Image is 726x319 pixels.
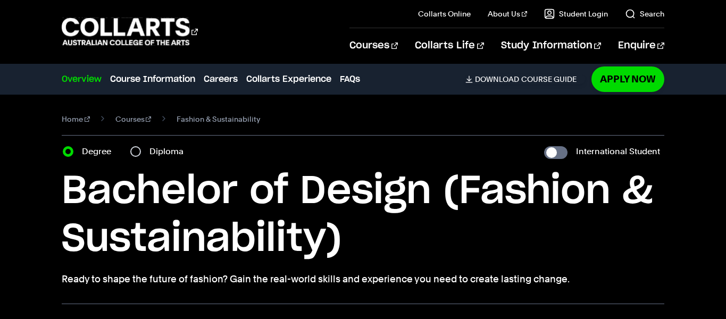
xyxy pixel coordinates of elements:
[177,112,260,127] span: Fashion & Sustainability
[576,144,660,159] label: International Student
[544,9,608,19] a: Student Login
[62,167,664,263] h1: Bachelor of Design (Fashion & Sustainability)
[149,144,190,159] label: Diploma
[418,9,471,19] a: Collarts Online
[204,73,238,86] a: Careers
[340,73,360,86] a: FAQs
[246,73,331,86] a: Collarts Experience
[475,74,519,84] span: Download
[62,73,102,86] a: Overview
[110,73,195,86] a: Course Information
[349,28,398,63] a: Courses
[415,28,483,63] a: Collarts Life
[488,9,527,19] a: About Us
[618,28,664,63] a: Enquire
[62,16,198,47] div: Go to homepage
[82,144,118,159] label: Degree
[625,9,664,19] a: Search
[591,66,664,91] a: Apply Now
[62,112,90,127] a: Home
[501,28,601,63] a: Study Information
[115,112,152,127] a: Courses
[465,74,585,84] a: DownloadCourse Guide
[62,272,664,287] p: Ready to shape the future of fashion? Gain the real-world skills and experience you need to creat...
